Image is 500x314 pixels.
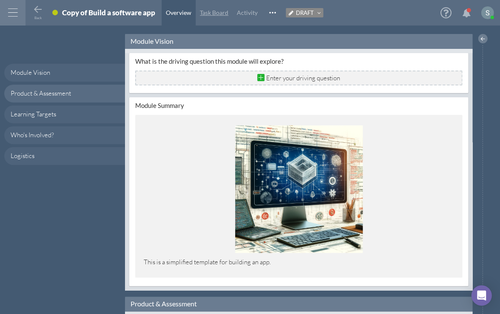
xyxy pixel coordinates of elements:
[33,5,43,19] button: Back
[62,8,155,17] div: Copy of Build a software app
[62,8,155,20] div: Copy of Build a software app
[286,8,323,17] button: Draft
[11,152,34,160] span: Logistics
[237,9,258,16] span: Activity
[11,131,54,139] span: Who's Involved?
[235,125,363,253] img: image
[200,9,228,16] span: Task Board
[481,6,494,19] img: ACg8ocKKX03B5h8i416YOfGGRvQH7qkhkMU_izt_hUWC0FdG_LDggA=s96-c
[166,9,191,16] span: Overview
[131,37,173,45] span: Module Vision
[34,16,42,20] span: Back
[11,110,56,118] span: Learning Targets
[4,147,125,165] a: Logistics
[135,57,462,65] h5: What is the driving question this module will explore?
[11,89,71,97] span: Product & Assessment
[296,9,314,16] span: Draft
[4,105,125,123] a: Learning Targets
[4,85,125,102] a: Product & Assessment
[471,285,491,306] div: Open Intercom Messenger
[11,68,50,76] span: Module Vision
[135,102,462,110] h5: Module Summary
[131,300,197,308] span: Product & Assessment
[144,257,454,269] p: This is a simplified template for building an app.
[4,64,125,82] a: Module Vision
[4,126,125,144] a: Who's Involved?
[255,71,342,85] div: Enter your driving question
